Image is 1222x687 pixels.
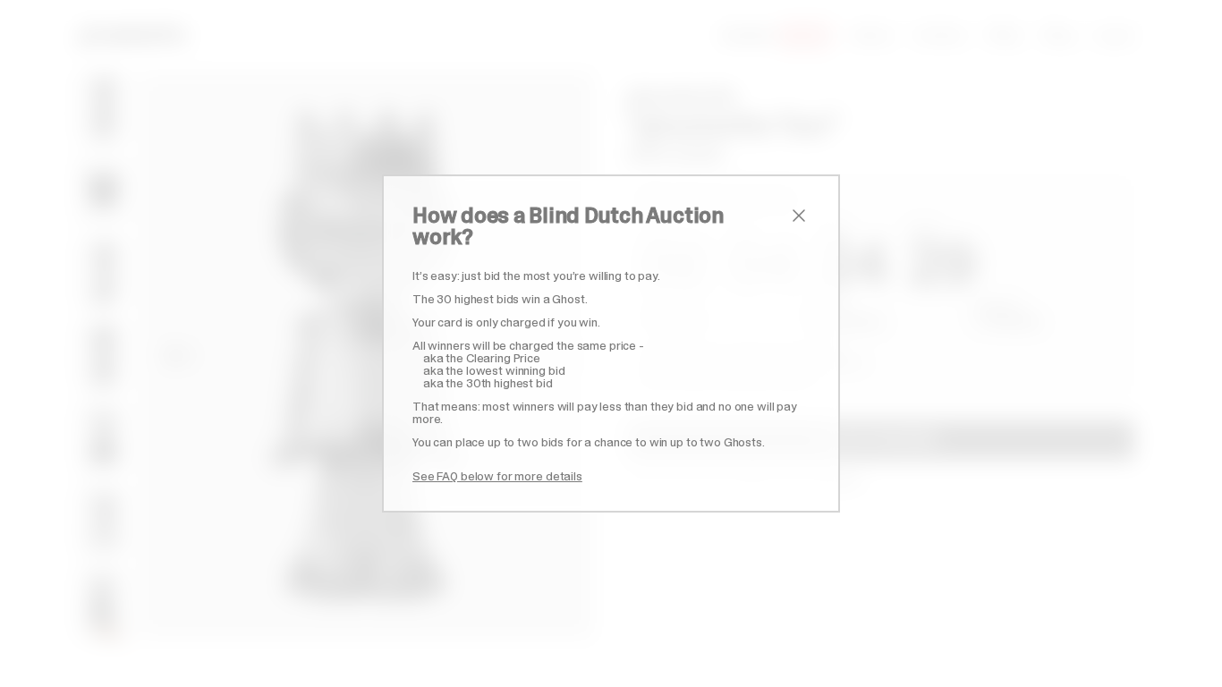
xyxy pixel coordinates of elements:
[412,293,810,305] p: The 30 highest bids win a Ghost.
[412,400,810,425] p: That means: most winners will pay less than they bid and no one will pay more.
[412,468,582,484] a: See FAQ below for more details
[412,269,810,282] p: It’s easy: just bid the most you’re willing to pay.
[788,205,810,226] button: close
[423,350,540,366] span: aka the Clearing Price
[423,362,564,378] span: aka the lowest winning bid
[412,436,810,448] p: You can place up to two bids for a chance to win up to two Ghosts.
[423,375,553,391] span: aka the 30th highest bid
[412,205,788,248] h2: How does a Blind Dutch Auction work?
[412,339,810,352] p: All winners will be charged the same price -
[412,316,810,328] p: Your card is only charged if you win.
